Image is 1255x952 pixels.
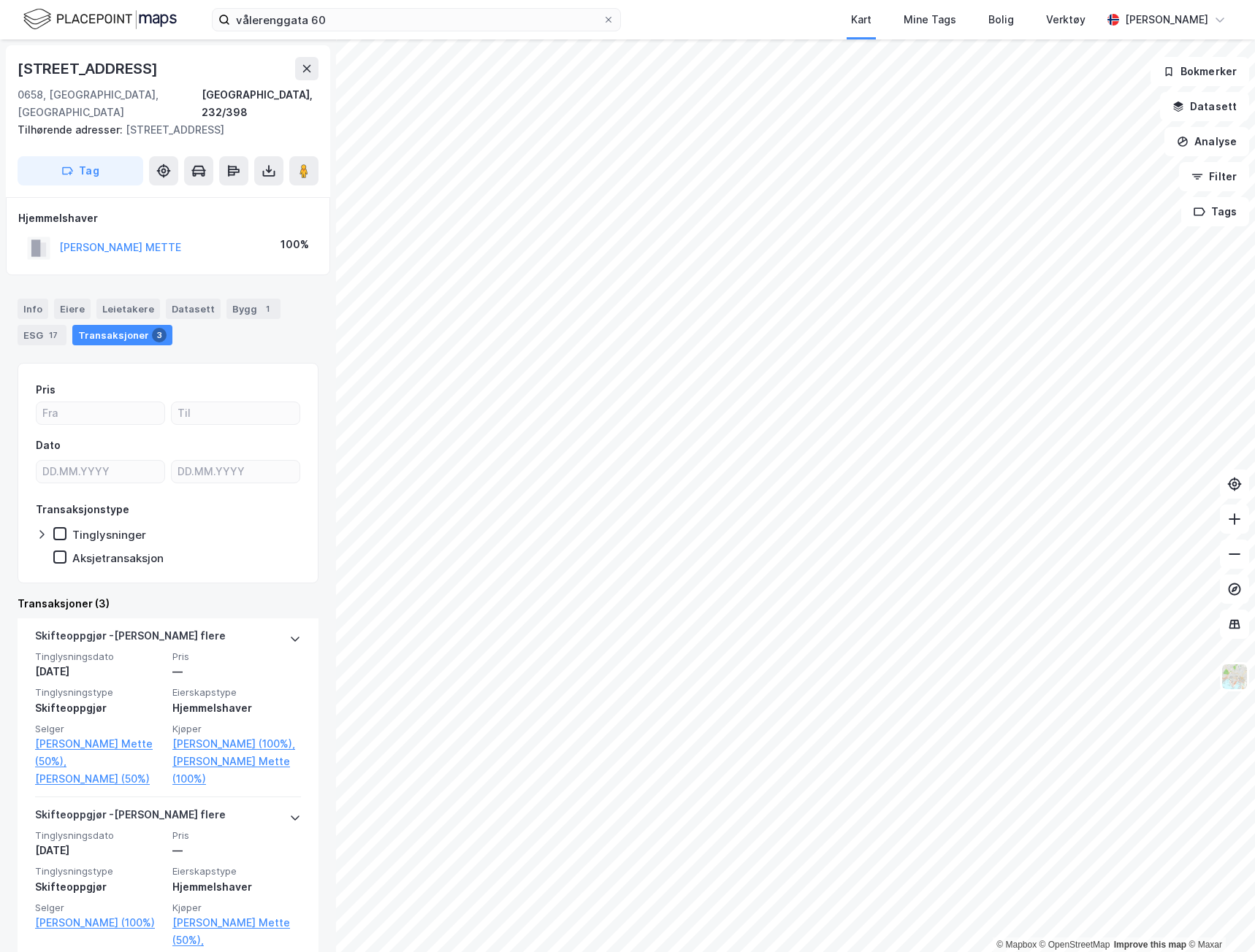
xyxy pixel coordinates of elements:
div: [GEOGRAPHIC_DATA], 232/398 [202,86,318,121]
span: Tilhørende adresser: [18,123,126,136]
div: Verktøy [1046,11,1086,28]
span: Kjøper [172,902,301,914]
a: [PERSON_NAME] (100%), [172,735,301,753]
span: Eierskapstype [172,865,301,878]
span: Tinglysningsdato [35,650,164,663]
a: [PERSON_NAME] Mette (50%), [172,914,301,949]
div: Transaksjoner [72,325,172,345]
a: [PERSON_NAME] Mette (50%), [35,735,164,770]
span: Selger [35,723,164,735]
div: 100% [281,236,309,253]
a: OpenStreetMap [1040,940,1110,950]
div: — [172,842,301,859]
span: Tinglysningsdato [35,829,164,842]
div: Datasett [166,299,221,319]
div: Hjemmelshaver [172,878,301,896]
div: Leietakere [96,299,160,319]
a: [PERSON_NAME] (100%) [35,914,164,932]
input: Til [172,402,300,424]
img: logo.f888ab2527a4732fd821a326f86c7f29.svg [23,7,177,32]
span: Selger [35,902,164,914]
div: [DATE] [35,663,164,680]
div: Dato [36,437,61,454]
div: Tinglysninger [72,528,146,542]
div: Skifteoppgjør - [PERSON_NAME] flere [35,806,226,829]
input: DD.MM.YYYY [37,461,164,483]
button: Datasett [1160,92,1249,121]
div: 0658, [GEOGRAPHIC_DATA], [GEOGRAPHIC_DATA] [18,86,202,121]
input: Søk på adresse, matrikkel, gårdeiere, leietakere eller personer [230,9,603,31]
div: ESG [18,325,66,345]
div: Pris [36,381,56,399]
div: [STREET_ADDRESS] [18,121,307,139]
button: Tags [1181,197,1249,226]
button: Filter [1179,162,1249,191]
div: Bolig [988,11,1014,28]
div: Transaksjoner (3) [18,595,318,613]
button: Tag [18,156,143,185]
span: Pris [172,829,301,842]
a: Mapbox [996,940,1037,950]
div: 1 [260,302,275,316]
div: Skifteoppgjør - [PERSON_NAME] flere [35,627,226,650]
img: Z [1221,663,1248,691]
button: Bokmerker [1151,57,1249,86]
div: [PERSON_NAME] [1125,11,1208,28]
div: Hjemmelshaver [18,210,318,227]
div: Mine Tags [904,11,956,28]
span: Tinglysningstype [35,865,164,878]
div: Kart [851,11,871,28]
input: Fra [37,402,164,424]
div: [STREET_ADDRESS] [18,57,161,80]
input: DD.MM.YYYY [172,461,300,483]
div: Transaksjonstype [36,501,129,518]
div: Bygg [226,299,281,319]
a: [PERSON_NAME] (50%) [35,770,164,788]
span: Pris [172,650,301,663]
a: [PERSON_NAME] Mette (100%) [172,753,301,788]
div: Skifteoppgjør [35,699,164,717]
iframe: Chat Widget [1182,882,1255,952]
div: Aksjetransaksjon [72,551,164,565]
a: Improve this map [1114,940,1186,950]
div: Eiere [54,299,91,319]
div: [DATE] [35,842,164,859]
div: Kontrollprogram for chat [1182,882,1255,952]
button: Analyse [1164,127,1249,156]
div: Info [18,299,48,319]
div: 17 [46,328,61,342]
span: Kjøper [172,723,301,735]
span: Tinglysningstype [35,686,164,699]
div: Skifteoppgjør [35,878,164,896]
div: 3 [152,328,167,342]
span: Eierskapstype [172,686,301,699]
div: Hjemmelshaver [172,699,301,717]
div: — [172,663,301,680]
